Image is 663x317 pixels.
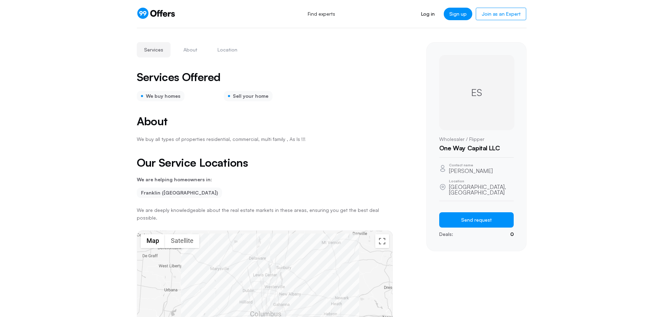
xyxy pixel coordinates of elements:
[476,8,526,20] a: Join as an Expert
[439,144,514,152] h1: One Way Capital LLC
[416,8,440,20] a: Log in
[210,42,245,57] button: Location
[165,234,199,248] button: Show satellite imagery
[449,168,493,174] p: [PERSON_NAME]
[137,206,393,222] p: We are deeply knowledgeable about the real estate markets in these areas, ensuring you get the be...
[444,8,472,20] a: Sign up
[449,163,493,167] p: Contact name
[224,91,273,101] div: Sell your home
[141,234,165,248] button: Show street map
[510,230,514,238] p: 0
[449,184,514,195] p: [GEOGRAPHIC_DATA], [GEOGRAPHIC_DATA]
[137,115,393,127] h2: About
[137,157,393,169] h2: Our Service Locations
[300,6,343,22] a: Find experts
[137,42,171,57] button: Services
[375,234,389,248] button: Toggle fullscreen view
[137,91,184,101] div: We buy homes
[137,136,393,143] p: We buy all types of properties residential, commercial, multi family , As Is !!!
[137,188,222,198] li: Franklin ([GEOGRAPHIC_DATA])
[137,177,393,182] p: We are helping homeowners in:
[449,179,514,183] p: Location
[137,71,221,82] h2: Services Offered
[176,42,205,57] button: About
[439,136,514,143] p: Wholesaler / Flipper
[439,230,453,238] p: Deals:
[471,86,482,99] span: ES
[439,212,514,228] button: Send request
